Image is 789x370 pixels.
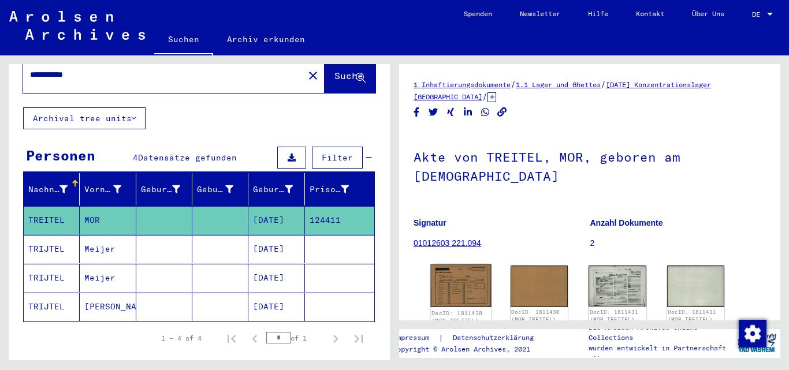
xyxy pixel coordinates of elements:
mat-icon: close [306,69,320,83]
div: Vorname [84,184,121,196]
a: DocID: 1811431 (MOR TREITEL) [668,309,716,323]
img: 001.jpg [589,266,646,307]
button: Share on LinkedIn [462,105,474,119]
div: Vorname [84,180,135,199]
mat-header-cell: Geburt‏ [192,173,248,205]
div: | [393,332,548,344]
mat-cell: [DATE] [248,264,304,292]
span: / [482,91,487,102]
p: Copyright © Arolsen Archives, 2021 [393,344,548,354]
span: DE [752,10,765,18]
h1: Akte von TREITEL, MOR, geboren am [DEMOGRAPHIC_DATA] [414,130,766,200]
button: Share on Xing [445,105,457,119]
mat-cell: Meijer [80,264,136,292]
button: Filter [312,147,363,169]
mat-cell: Meijer [80,235,136,263]
b: Signatur [414,218,446,227]
button: Suche [325,57,375,93]
a: Archiv erkunden [213,25,319,53]
div: Geburtsname [141,184,180,196]
button: Last page [347,327,370,350]
mat-cell: TRIJTEL [24,264,80,292]
mat-cell: TREITEL [24,206,80,234]
p: 2 [590,237,766,249]
div: Geburtsname [141,180,195,199]
b: Anzahl Dokumente [590,218,663,227]
p: wurden entwickelt in Partnerschaft mit [589,343,733,364]
img: yv_logo.png [735,328,779,357]
button: Share on WhatsApp [479,105,492,119]
mat-cell: [DATE] [248,206,304,234]
mat-cell: [DATE] [248,235,304,263]
span: Datensätze gefunden [138,152,237,163]
span: Suche [334,70,363,81]
div: of 1 [266,332,324,343]
img: 001.jpg [431,264,491,308]
button: Previous page [243,327,266,350]
mat-header-cell: Geburtsdatum [248,173,304,205]
a: DocID: 1811430 (MOR TREITEL) [431,309,482,324]
div: Prisoner # [310,184,349,196]
mat-header-cell: Prisoner # [305,173,374,205]
mat-cell: TRIJTEL [24,293,80,321]
span: 4 [133,152,138,163]
div: Geburt‏ [197,180,248,199]
a: Suchen [154,25,213,55]
button: Next page [324,327,347,350]
span: Filter [322,152,353,163]
div: Geburt‏ [197,184,233,196]
a: 1 Inhaftierungsdokumente [414,80,511,89]
mat-header-cell: Nachname [24,173,80,205]
div: Personen [26,145,95,166]
img: 002.jpg [667,266,725,307]
mat-cell: [DATE] [248,293,304,321]
button: Share on Facebook [411,105,423,119]
img: 002.jpg [511,266,568,307]
a: 01012603 221.094 [414,238,481,248]
mat-cell: 124411 [305,206,374,234]
a: Datenschutzerklärung [444,332,548,344]
span: / [511,79,516,89]
div: 1 – 4 of 4 [161,333,202,343]
div: Nachname [28,180,82,199]
button: Copy link [496,105,508,119]
span: / [601,79,606,89]
a: 1.1 Lager und Ghettos [516,80,601,89]
button: Archival tree units [23,107,146,129]
button: First page [220,327,243,350]
mat-header-cell: Vorname [80,173,136,205]
button: Share on Twitter [427,105,440,119]
mat-cell: TRIJTEL [24,235,80,263]
div: Geburtsdatum [253,180,307,199]
img: Arolsen_neg.svg [9,11,145,40]
a: Impressum [393,332,438,344]
div: Prisoner # [310,180,363,199]
mat-header-cell: Geburtsname [136,173,192,205]
div: Nachname [28,184,68,196]
mat-cell: [PERSON_NAME] [80,293,136,321]
a: DocID: 1811430 (MOR TREITEL) [511,309,560,323]
img: Zustimmung ändern [739,320,766,347]
mat-cell: MOR [80,206,136,234]
div: Geburtsdatum [253,184,292,196]
a: DocID: 1811431 (MOR TREITEL) [590,309,638,323]
button: Clear [302,63,325,87]
p: Die Arolsen Archives Online-Collections [589,322,733,343]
